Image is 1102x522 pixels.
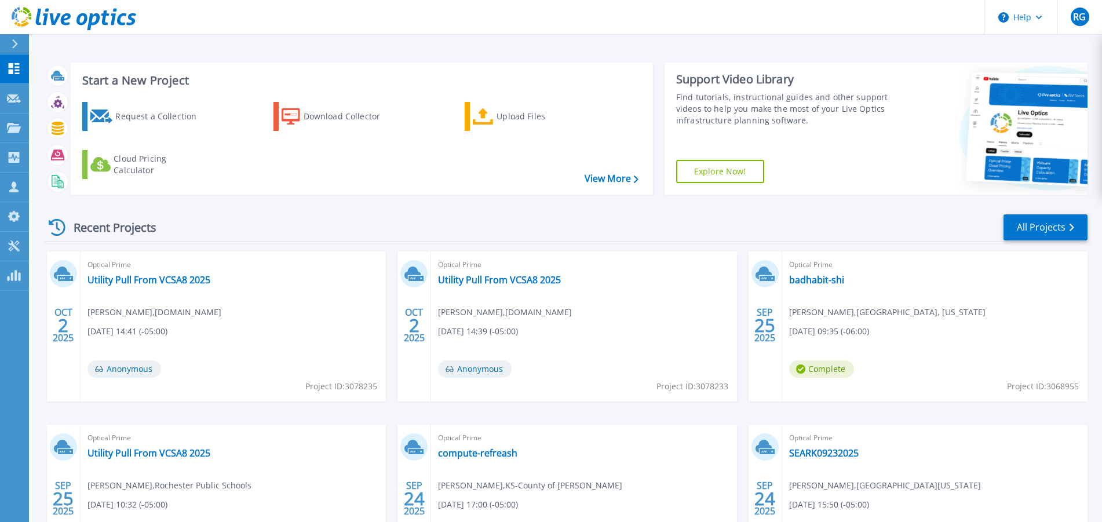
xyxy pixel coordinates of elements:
[438,360,512,378] span: Anonymous
[789,360,854,378] span: Complete
[403,477,425,520] div: SEP 2025
[438,274,561,286] a: Utility Pull From VCSA8 2025
[438,498,518,511] span: [DATE] 17:00 (-05:00)
[82,102,211,131] a: Request a Collection
[754,320,775,330] span: 25
[82,74,638,87] h3: Start a New Project
[305,380,377,393] span: Project ID: 3078235
[676,72,892,87] div: Support Video Library
[1007,380,1079,393] span: Project ID: 3068955
[754,494,775,503] span: 24
[115,105,208,128] div: Request a Collection
[656,380,728,393] span: Project ID: 3078233
[87,325,167,338] span: [DATE] 14:41 (-05:00)
[789,306,986,319] span: [PERSON_NAME] , [GEOGRAPHIC_DATA], [US_STATE]
[585,173,638,184] a: View More
[52,477,74,520] div: SEP 2025
[438,325,518,338] span: [DATE] 14:39 (-05:00)
[87,498,167,511] span: [DATE] 10:32 (-05:00)
[58,320,68,330] span: 2
[1004,214,1088,240] a: All Projects
[45,213,172,242] div: Recent Projects
[53,494,74,503] span: 25
[465,102,594,131] a: Upload Files
[789,432,1081,444] span: Optical Prime
[676,160,764,183] a: Explore Now!
[754,304,776,346] div: SEP 2025
[87,447,210,459] a: Utility Pull From VCSA8 2025
[789,274,844,286] a: badhabit-shi
[789,258,1081,271] span: Optical Prime
[82,150,211,179] a: Cloud Pricing Calculator
[87,360,161,378] span: Anonymous
[789,498,869,511] span: [DATE] 15:50 (-05:00)
[304,105,396,128] div: Download Collector
[87,479,251,492] span: [PERSON_NAME] , Rochester Public Schools
[87,432,379,444] span: Optical Prime
[87,258,379,271] span: Optical Prime
[438,306,572,319] span: [PERSON_NAME] , [DOMAIN_NAME]
[438,258,729,271] span: Optical Prime
[438,479,622,492] span: [PERSON_NAME] , KS-County of [PERSON_NAME]
[1073,12,1086,21] span: RG
[403,304,425,346] div: OCT 2025
[273,102,403,131] a: Download Collector
[438,447,517,459] a: compute-refreash
[404,494,425,503] span: 24
[676,92,892,126] div: Find tutorials, instructional guides and other support videos to help you make the most of your L...
[789,447,859,459] a: SEARK09232025
[87,274,210,286] a: Utility Pull From VCSA8 2025
[409,320,419,330] span: 2
[52,304,74,346] div: OCT 2025
[87,306,221,319] span: [PERSON_NAME] , [DOMAIN_NAME]
[438,432,729,444] span: Optical Prime
[754,477,776,520] div: SEP 2025
[114,153,206,176] div: Cloud Pricing Calculator
[789,479,981,492] span: [PERSON_NAME] , [GEOGRAPHIC_DATA][US_STATE]
[789,325,869,338] span: [DATE] 09:35 (-06:00)
[497,105,589,128] div: Upload Files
